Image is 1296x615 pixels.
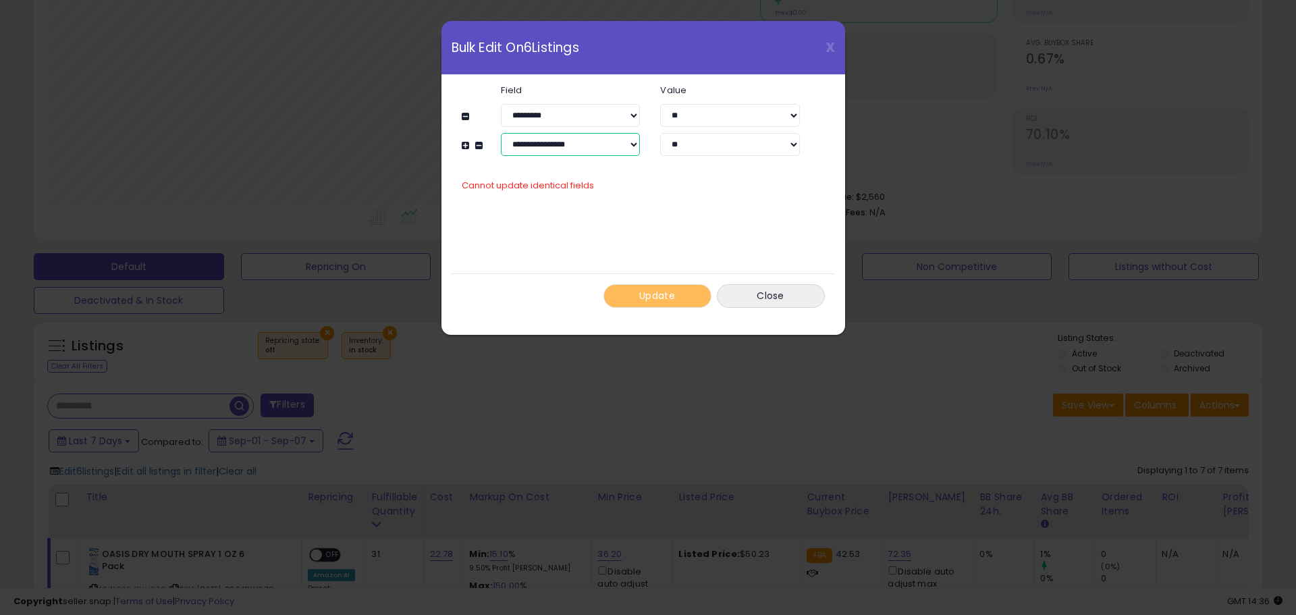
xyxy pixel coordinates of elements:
[639,289,675,302] span: Update
[452,41,579,54] span: Bulk Edit On 6 Listings
[826,38,835,57] span: X
[650,86,809,95] label: Value
[491,86,650,95] label: Field
[717,284,825,308] button: Close
[462,179,594,192] span: Cannot update identical fields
